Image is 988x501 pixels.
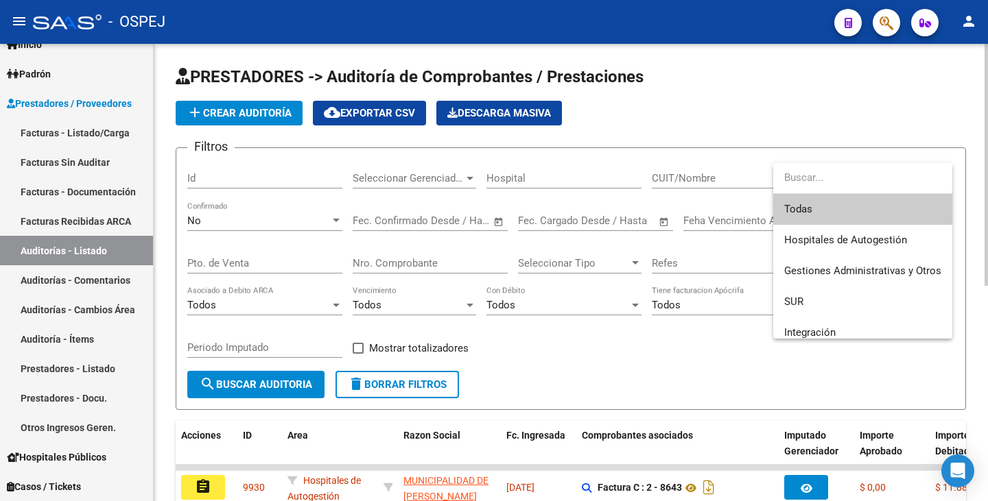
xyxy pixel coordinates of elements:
[773,162,952,193] input: dropdown search
[784,234,907,246] span: Hospitales de Autogestión
[784,326,836,339] span: Integración
[784,295,803,308] span: SUR
[784,194,941,225] span: Todas
[941,454,974,487] div: Open Intercom Messenger
[784,265,941,277] span: Gestiones Administrativas y Otros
